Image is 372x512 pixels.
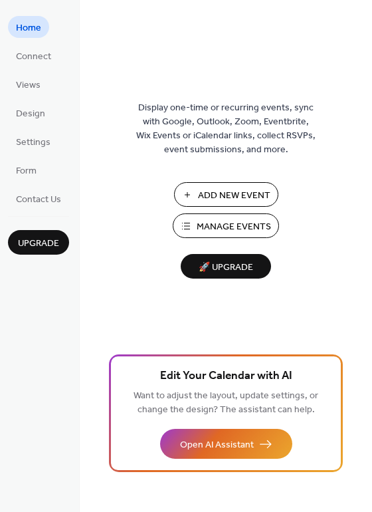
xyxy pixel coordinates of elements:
[197,220,271,234] span: Manage Events
[173,213,279,238] button: Manage Events
[16,50,51,64] span: Connect
[134,387,318,419] span: Want to adjust the layout, update settings, or change the design? The assistant can help.
[160,367,292,386] span: Edit Your Calendar with AI
[8,188,69,209] a: Contact Us
[16,21,41,35] span: Home
[174,182,278,207] button: Add New Event
[16,136,50,150] span: Settings
[8,230,69,255] button: Upgrade
[136,101,316,157] span: Display one-time or recurring events, sync with Google, Outlook, Zoom, Eventbrite, Wix Events or ...
[181,254,271,279] button: 🚀 Upgrade
[160,429,292,459] button: Open AI Assistant
[8,159,45,181] a: Form
[8,130,58,152] a: Settings
[189,259,263,277] span: 🚀 Upgrade
[180,438,254,452] span: Open AI Assistant
[8,102,53,124] a: Design
[8,73,48,95] a: Views
[198,189,270,203] span: Add New Event
[8,16,49,38] a: Home
[18,237,59,251] span: Upgrade
[16,193,61,207] span: Contact Us
[16,78,41,92] span: Views
[16,164,37,178] span: Form
[8,45,59,66] a: Connect
[16,107,45,121] span: Design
